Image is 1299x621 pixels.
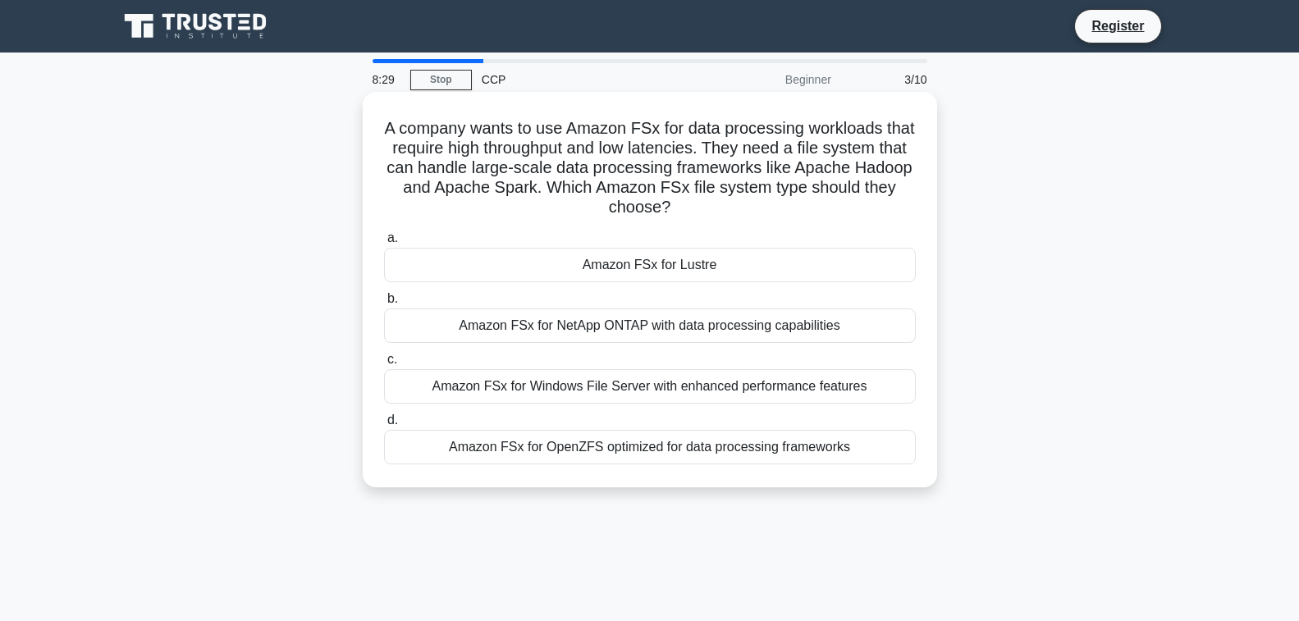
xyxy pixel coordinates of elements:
div: 3/10 [841,63,937,96]
div: 8:29 [363,63,410,96]
div: Amazon FSx for Lustre [384,248,916,282]
span: c. [387,352,397,366]
div: Beginner [698,63,841,96]
a: Register [1082,16,1154,36]
div: Amazon FSx for NetApp ONTAP with data processing capabilities [384,308,916,343]
span: a. [387,231,398,244]
a: Stop [410,70,472,90]
div: CCP [472,63,698,96]
div: Amazon FSx for Windows File Server with enhanced performance features [384,369,916,404]
div: Amazon FSx for OpenZFS optimized for data processing frameworks [384,430,916,464]
h5: A company wants to use Amazon FSx for data processing workloads that require high throughput and ... [382,118,917,218]
span: b. [387,291,398,305]
span: d. [387,413,398,427]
